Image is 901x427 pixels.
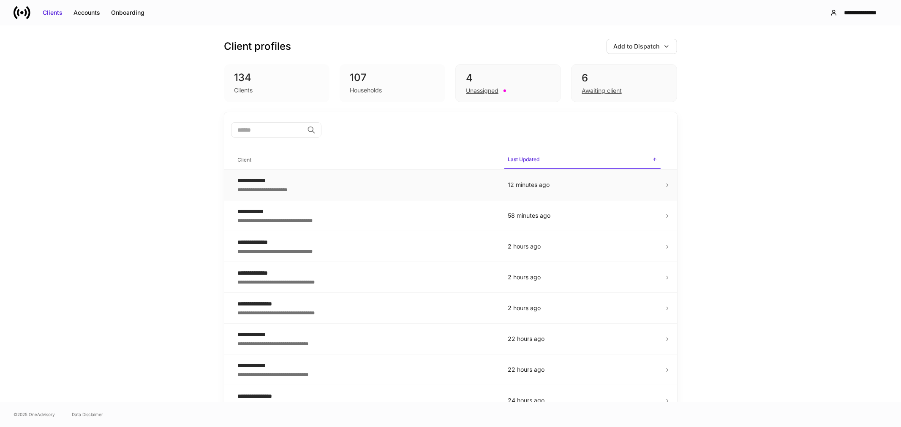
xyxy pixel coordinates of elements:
div: 6Awaiting client [571,64,677,102]
p: 58 minutes ago [508,211,657,220]
h6: Last Updated [508,155,539,163]
h3: Client profiles [224,40,291,53]
p: 2 hours ago [508,304,657,312]
div: Accounts [73,8,100,17]
div: Clients [43,8,63,17]
div: Unassigned [466,86,498,95]
div: 134 [234,71,320,84]
p: 22 hours ago [508,365,657,374]
button: Onboarding [106,6,150,19]
p: 2 hours ago [508,273,657,281]
div: Households [350,86,382,95]
span: Client [234,151,498,169]
div: 4 [466,71,550,85]
div: Add to Dispatch [614,42,660,51]
p: 24 hours ago [508,396,657,405]
h6: Client [238,156,252,164]
div: Awaiting client [582,86,622,95]
button: Add to Dispatch [607,39,677,54]
a: Data Disclaimer [72,411,103,418]
p: 22 hours ago [508,335,657,343]
div: 4Unassigned [455,64,561,102]
div: 6 [582,71,666,85]
button: Clients [37,6,68,19]
div: Onboarding [111,8,144,17]
div: 107 [350,71,435,84]
p: 2 hours ago [508,242,657,251]
span: © 2025 OneAdvisory [14,411,55,418]
p: 12 minutes ago [508,181,657,189]
button: Accounts [68,6,106,19]
span: Last Updated [504,151,661,169]
div: Clients [234,86,253,95]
